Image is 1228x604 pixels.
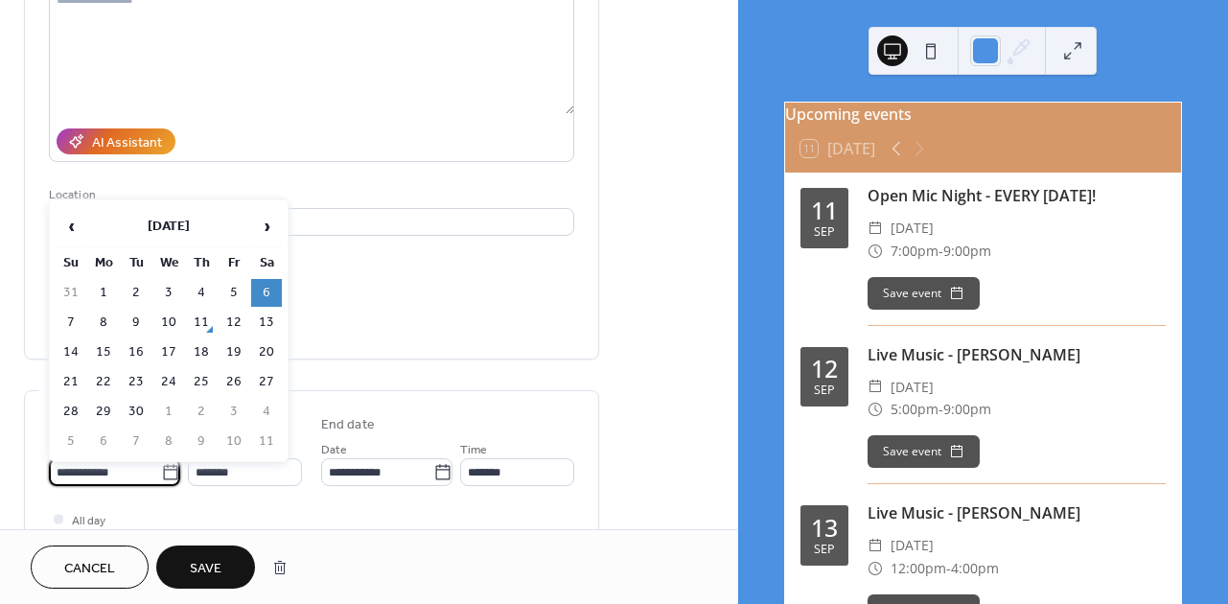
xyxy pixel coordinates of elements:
td: 1 [88,279,119,307]
td: 10 [219,428,249,455]
span: 9:00pm [943,240,991,263]
td: 11 [251,428,282,455]
div: ​ [868,217,883,240]
div: 13 [811,516,838,540]
button: AI Assistant [57,128,175,154]
td: 9 [121,309,151,337]
td: 20 [251,338,282,366]
span: Cancel [64,559,115,579]
th: Th [186,249,217,277]
td: 24 [153,368,184,396]
td: 31 [56,279,86,307]
div: ​ [868,534,883,557]
span: 4:00pm [951,557,999,580]
span: 9:00pm [943,398,991,421]
td: 29 [88,398,119,426]
button: Save event [868,277,980,310]
td: 28 [56,398,86,426]
td: 23 [121,368,151,396]
span: [DATE] [891,376,934,399]
td: 7 [121,428,151,455]
div: Sep [814,544,835,556]
td: 13 [251,309,282,337]
span: [DATE] [891,217,934,240]
div: Upcoming events [785,103,1181,126]
div: ​ [868,398,883,421]
div: Location [49,185,570,205]
span: Date [321,440,347,460]
span: 12:00pm [891,557,946,580]
td: 25 [186,368,217,396]
td: 12 [219,309,249,337]
td: 4 [186,279,217,307]
td: 21 [56,368,86,396]
td: 8 [153,428,184,455]
span: ‹ [57,207,85,245]
td: 8 [88,309,119,337]
td: 4 [251,398,282,426]
div: ​ [868,376,883,399]
td: 15 [88,338,119,366]
span: - [946,557,951,580]
td: 14 [56,338,86,366]
div: ​ [868,240,883,263]
td: 3 [219,398,249,426]
span: 5:00pm [891,398,938,421]
td: 22 [88,368,119,396]
div: Live Music - [PERSON_NAME] [868,343,1166,366]
td: 5 [56,428,86,455]
span: 7:00pm [891,240,938,263]
td: 1 [153,398,184,426]
div: 11 [811,198,838,222]
span: - [938,240,943,263]
div: Sep [814,384,835,397]
span: Save [190,559,221,579]
button: Save event [868,435,980,468]
div: Open Mic Night - EVERY [DATE]! [868,184,1166,207]
div: Sep [814,226,835,239]
div: Live Music - [PERSON_NAME] [868,501,1166,524]
td: 16 [121,338,151,366]
td: 11 [186,309,217,337]
th: Fr [219,249,249,277]
span: - [938,398,943,421]
th: We [153,249,184,277]
td: 5 [219,279,249,307]
td: 2 [121,279,151,307]
td: 7 [56,309,86,337]
td: 19 [219,338,249,366]
button: Save [156,546,255,589]
td: 9 [186,428,217,455]
td: 6 [251,279,282,307]
div: End date [321,415,375,435]
th: Mo [88,249,119,277]
td: 17 [153,338,184,366]
div: 12 [811,357,838,381]
td: 18 [186,338,217,366]
td: 10 [153,309,184,337]
div: AI Assistant [92,133,162,153]
td: 2 [186,398,217,426]
td: 3 [153,279,184,307]
span: Time [460,440,487,460]
td: 27 [251,368,282,396]
td: 26 [219,368,249,396]
td: 6 [88,428,119,455]
th: Sa [251,249,282,277]
td: 30 [121,398,151,426]
th: [DATE] [88,206,249,247]
button: Cancel [31,546,149,589]
th: Su [56,249,86,277]
th: Tu [121,249,151,277]
span: All day [72,511,105,531]
span: [DATE] [891,534,934,557]
div: ​ [868,557,883,580]
span: › [252,207,281,245]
